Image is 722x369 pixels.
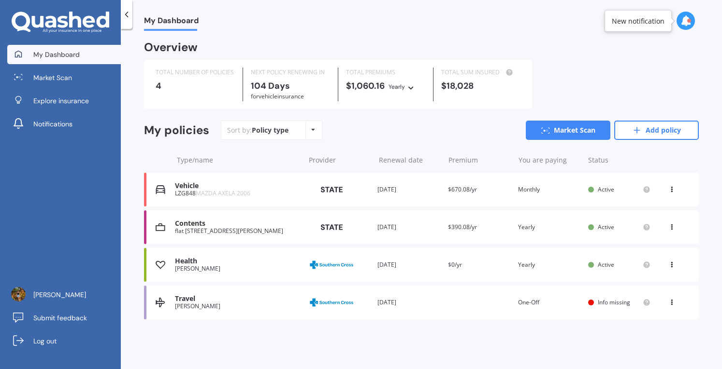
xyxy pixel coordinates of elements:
div: Travel [175,295,300,303]
div: Contents [175,219,300,228]
span: $0/yr [448,260,462,269]
div: $1,060.16 [346,81,425,92]
img: Health [156,260,165,270]
span: My Dashboard [33,50,80,59]
a: [PERSON_NAME] [7,285,121,304]
div: Sort by: [227,125,289,135]
div: Yearly [518,222,580,232]
a: Add policy [614,121,699,140]
img: Southern Cross [307,293,356,312]
div: Type/name [177,155,301,165]
span: My Dashboard [144,16,199,29]
span: Active [598,223,614,231]
div: Yearly [518,260,580,270]
span: [PERSON_NAME] [33,290,86,300]
div: NEXT POLICY RENEWING IN [251,68,330,77]
img: ACg8ocIxaaXtzfJ8MAxBEr9Ruh12rkBwStDst67usP7zAWv27s0gVUBiDg=s96-c [11,287,26,301]
div: Premium [448,155,511,165]
div: flat [STREET_ADDRESS][PERSON_NAME] [175,228,300,234]
div: New notification [612,16,664,26]
span: Explore insurance [33,96,89,106]
div: Yearly [389,82,405,92]
div: TOTAL NUMBER OF POLICIES [156,68,235,77]
div: LZG848 [175,190,300,197]
span: Active [598,185,614,193]
span: Log out [33,336,57,346]
div: Status [588,155,650,165]
span: $670.08/yr [448,185,477,193]
img: Contents [156,222,165,232]
a: Log out [7,331,121,351]
div: Policy type [252,125,289,135]
div: [PERSON_NAME] [175,265,300,272]
a: Explore insurance [7,91,121,110]
div: 4 [156,81,235,91]
div: [DATE] [377,222,440,232]
div: [PERSON_NAME] [175,303,300,310]
span: Info missing [598,298,630,306]
span: $390.08/yr [448,223,477,231]
img: State [307,181,356,198]
div: TOTAL SUM INSURED [441,68,520,77]
a: Market Scan [7,68,121,87]
div: [DATE] [377,260,440,270]
a: Market Scan [526,121,610,140]
span: for Vehicle insurance [251,92,304,100]
div: One-Off [518,298,580,307]
div: TOTAL PREMIUMS [346,68,425,77]
div: Overview [144,42,198,52]
div: $18,028 [441,81,520,91]
div: Vehicle [175,182,300,190]
div: [DATE] [377,298,440,307]
div: [DATE] [377,185,440,194]
span: MAZDA AXELA 2006 [196,189,250,197]
div: Health [175,257,300,265]
div: My policies [144,123,209,137]
span: Active [598,260,614,269]
img: Travel [156,298,165,307]
img: Southern Cross [307,256,356,274]
span: Submit feedback [33,313,87,323]
span: Notifications [33,119,72,129]
a: My Dashboard [7,45,121,64]
div: Monthly [518,185,580,194]
div: Renewal date [379,155,441,165]
div: You are paying [519,155,581,165]
img: State [307,219,356,236]
a: Notifications [7,114,121,134]
div: Provider [309,155,371,165]
img: Vehicle [156,185,165,194]
a: Submit feedback [7,308,121,328]
b: 104 Days [251,80,290,92]
span: Market Scan [33,73,72,82]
